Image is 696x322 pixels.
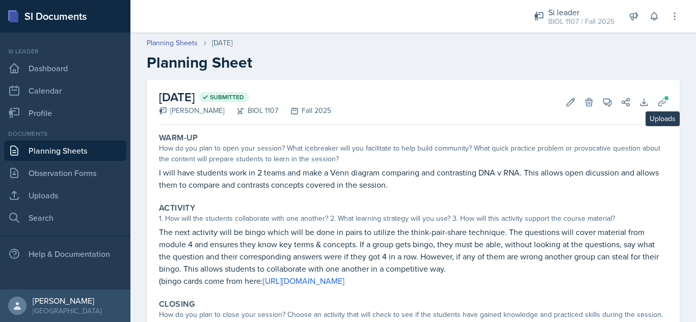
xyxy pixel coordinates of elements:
div: BIOL 1107 [224,105,278,116]
label: Closing [159,299,195,309]
div: 1. How will the students collaborate with one another? 2. What learning strategy will you use? 3.... [159,213,667,224]
div: Documents [4,129,126,138]
div: [GEOGRAPHIC_DATA] [33,306,101,316]
h2: Planning Sheet [147,53,680,72]
div: Si leader [548,6,614,18]
a: Planning Sheets [147,38,198,48]
h2: [DATE] [159,88,331,106]
a: Uploads [4,185,126,206]
p: (bingo cards come from here: [159,275,667,287]
label: Warm-Up [159,133,198,143]
div: Si leader [4,47,126,56]
a: Dashboard [4,58,126,78]
button: Uploads [653,93,672,111]
div: [PERSON_NAME] [33,296,101,306]
div: Help & Documentation [4,244,126,264]
a: Calendar [4,80,126,101]
div: [DATE] [212,38,232,48]
a: Profile [4,103,126,123]
a: Planning Sheets [4,140,126,161]
div: How do you plan to open your session? What icebreaker will you facilitate to help build community... [159,143,667,164]
a: Search [4,208,126,228]
span: Submitted [210,93,244,101]
div: [PERSON_NAME] [159,105,224,116]
p: The next activity will be bingo which will be done in pairs to utilize the think-pair-share techn... [159,226,667,275]
div: Fall 2025 [278,105,331,116]
a: Observation Forms [4,163,126,183]
div: How do you plan to close your session? Choose an activity that will check to see if the students ... [159,309,667,320]
a: [URL][DOMAIN_NAME] [263,275,344,286]
div: BIOL 1107 / Fall 2025 [548,16,614,27]
label: Activity [159,203,195,213]
p: I will have students work in 2 teams and make a Venn diagram comparing and contrasting DNA v RNA.... [159,166,667,191]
